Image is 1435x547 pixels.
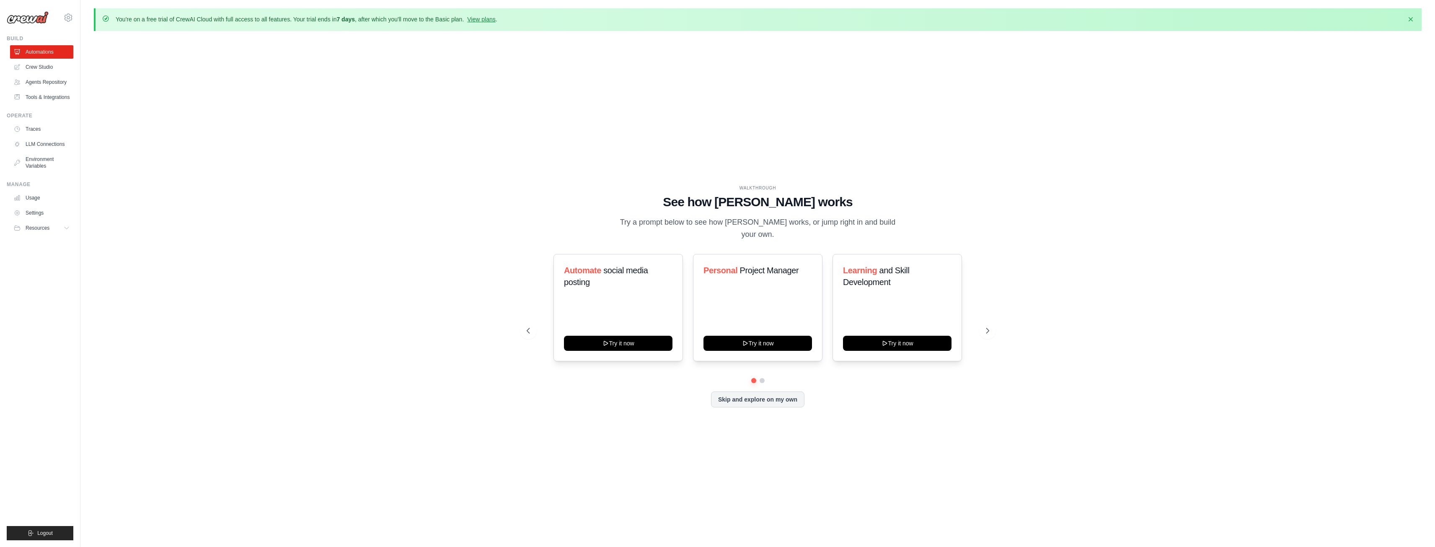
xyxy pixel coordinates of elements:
[843,336,951,351] button: Try it now
[7,181,73,188] div: Manage
[10,206,73,220] a: Settings
[564,336,672,351] button: Try it now
[10,75,73,89] a: Agents Repository
[10,60,73,74] a: Crew Studio
[10,153,73,173] a: Environment Variables
[843,266,877,275] span: Learning
[703,266,737,275] span: Personal
[527,194,989,210] h1: See how [PERSON_NAME] works
[10,91,73,104] a: Tools & Integrations
[10,122,73,136] a: Traces
[7,526,73,540] button: Logout
[10,45,73,59] a: Automations
[617,216,899,241] p: Try a prompt below to see how [PERSON_NAME] works, or jump right in and build your own.
[564,266,601,275] span: Automate
[564,266,648,287] span: social media posting
[7,11,49,24] img: Logo
[467,16,495,23] a: View plans
[703,336,812,351] button: Try it now
[7,112,73,119] div: Operate
[116,15,497,23] p: You're on a free trial of CrewAI Cloud with full access to all features. Your trial ends in , aft...
[10,221,73,235] button: Resources
[527,185,989,191] div: WALKTHROUGH
[10,137,73,151] a: LLM Connections
[37,530,53,537] span: Logout
[336,16,355,23] strong: 7 days
[739,266,799,275] span: Project Manager
[711,391,804,407] button: Skip and explore on my own
[10,191,73,205] a: Usage
[26,225,49,231] span: Resources
[7,35,73,42] div: Build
